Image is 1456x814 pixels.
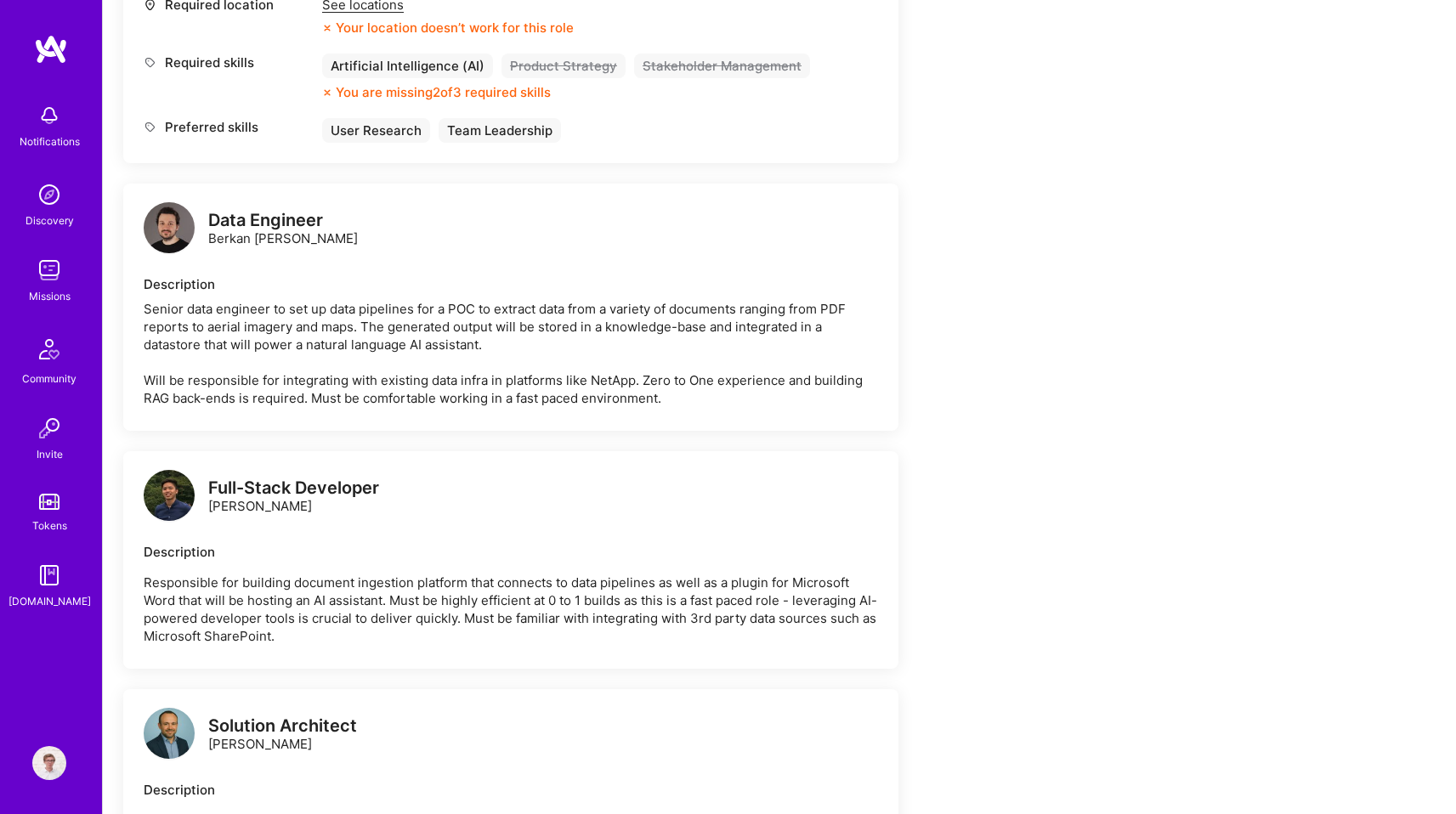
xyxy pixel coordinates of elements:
div: Missions [29,287,71,305]
img: logo [144,470,195,521]
div: Discovery [25,212,74,229]
div: Invite [37,445,63,463]
div: Tokens [32,517,67,534]
a: logo [144,708,195,763]
div: Full-Stack Developer [208,479,379,497]
i: icon Tag [144,121,156,133]
div: Senior data engineer to set up data pipelines for a POC to extract data from a variety of documen... [144,300,878,407]
img: logo [34,34,68,65]
div: Product Strategy [501,54,626,78]
div: User Research [322,118,430,143]
div: Description [144,275,878,293]
i: icon Tag [144,56,156,69]
div: Notifications [20,133,80,150]
img: Community [29,329,70,370]
div: [PERSON_NAME] [208,479,379,515]
img: Invite [32,411,66,445]
div: Team Leadership [439,118,561,143]
div: Description [144,781,878,799]
img: guide book [32,558,66,592]
img: teamwork [32,253,66,287]
img: tokens [39,494,59,510]
p: Responsible for building document ingestion platform that connects to data pipelines as well as a... [144,574,878,645]
img: discovery [32,178,66,212]
div: Preferred skills [144,118,314,136]
div: Description [144,543,878,561]
a: logo [144,202,195,257]
div: Community [22,370,76,387]
img: User Avatar [32,746,66,780]
div: Required skills [144,54,314,71]
div: [DOMAIN_NAME] [8,592,91,610]
div: Your location doesn’t work for this role [322,19,574,37]
div: Artificial Intelligence (AI) [322,54,493,78]
a: User Avatar [28,746,71,780]
i: icon CloseOrange [322,23,332,33]
a: logo [144,470,195,525]
div: [PERSON_NAME] [208,717,357,753]
img: bell [32,99,66,133]
img: logo [144,708,195,759]
div: Berkan [PERSON_NAME] [208,212,358,247]
div: Stakeholder Management [634,54,810,78]
div: You are missing 2 of 3 required skills [336,83,551,101]
img: logo [144,202,195,253]
div: Data Engineer [208,212,358,229]
div: Solution Architect [208,717,357,735]
i: icon CloseOrange [322,88,332,98]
